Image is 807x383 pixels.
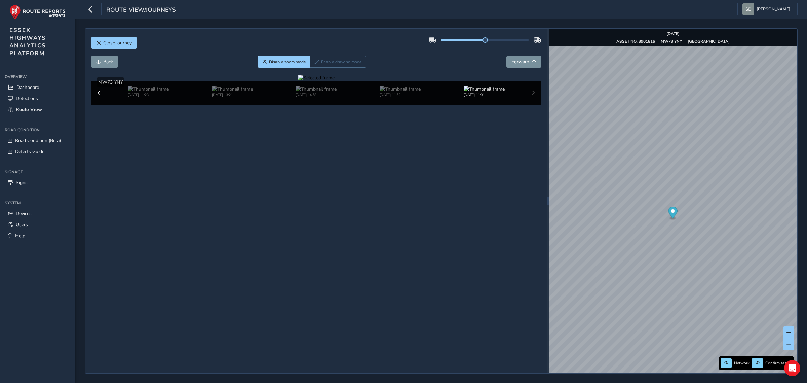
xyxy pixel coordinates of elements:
[128,92,169,97] div: [DATE] 11:23
[103,59,113,65] span: Back
[16,210,32,217] span: Devices
[103,40,132,46] span: Close journey
[5,146,70,157] a: Defects Guide
[5,177,70,188] a: Signs
[98,79,123,85] span: MW73 YNY
[212,92,253,97] div: [DATE] 13:21
[742,3,754,15] img: diamond-layout
[464,86,505,92] img: Thumbnail frame
[688,39,730,44] strong: [GEOGRAPHIC_DATA]
[5,82,70,93] a: Dashboard
[616,39,655,44] strong: ASSET NO. 3901816
[269,59,306,65] span: Disable zoom mode
[5,167,70,177] div: Signage
[734,360,750,366] span: Network
[16,84,39,91] span: Dashboard
[5,104,70,115] a: Route View
[15,148,44,155] span: Defects Guide
[784,360,800,376] div: Open Intercom Messenger
[16,106,42,113] span: Route View
[16,221,28,228] span: Users
[5,219,70,230] a: Users
[464,92,505,97] div: [DATE] 11:01
[380,86,421,92] img: Thumbnail frame
[757,3,790,15] span: [PERSON_NAME]
[91,56,118,68] button: Back
[511,59,529,65] span: Forward
[9,26,46,57] span: ESSEX HIGHWAYS ANALYTICS PLATFORM
[212,86,253,92] img: Thumbnail frame
[506,56,541,68] button: Forward
[668,207,677,220] div: Map marker
[5,125,70,135] div: Road Condition
[296,86,337,92] img: Thumbnail frame
[5,208,70,219] a: Devices
[128,86,169,92] img: Thumbnail frame
[5,72,70,82] div: Overview
[380,92,421,97] div: [DATE] 11:52
[661,39,682,44] strong: MW73 YNY
[765,360,792,366] span: Confirm assets
[106,6,176,15] span: route-view/journeys
[91,37,137,49] button: Close journey
[15,137,61,144] span: Road Condition (Beta)
[296,92,337,97] div: [DATE] 14:58
[742,3,793,15] button: [PERSON_NAME]
[5,135,70,146] a: Road Condition (Beta)
[16,95,38,102] span: Detections
[5,198,70,208] div: System
[5,230,70,241] a: Help
[5,93,70,104] a: Detections
[16,179,28,186] span: Signs
[15,233,25,239] span: Help
[258,56,310,68] button: Zoom
[666,31,680,36] strong: [DATE]
[9,5,66,20] img: rr logo
[616,39,730,44] div: | |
